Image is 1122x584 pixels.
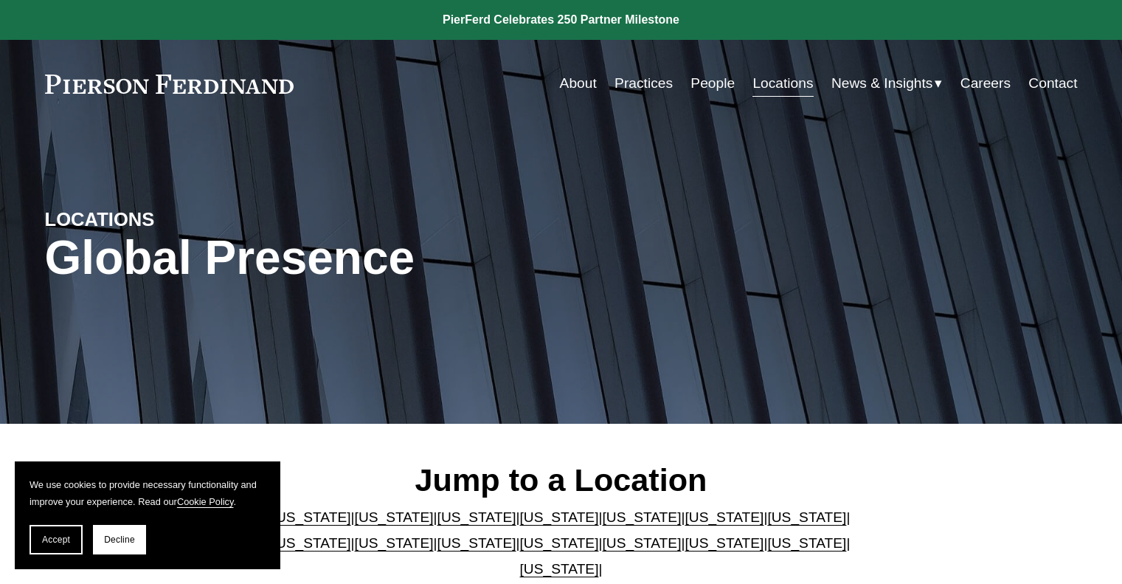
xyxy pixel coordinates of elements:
h4: LOCATIONS [45,207,303,231]
a: Locations [752,69,813,97]
span: Decline [104,535,135,545]
span: Accept [42,535,70,545]
a: [US_STATE] [437,509,516,525]
a: Practices [614,69,673,97]
a: [US_STATE] [602,535,681,551]
a: [US_STATE] [602,509,681,525]
a: Careers [960,69,1011,97]
a: [US_STATE] [767,509,846,525]
a: [US_STATE] [520,509,599,525]
section: Cookie banner [15,461,280,569]
a: [US_STATE] [355,509,434,525]
a: [US_STATE] [767,535,846,551]
h1: Global Presence [45,231,733,285]
a: [US_STATE] [685,535,763,551]
button: Accept [30,525,83,554]
a: About [560,69,597,97]
a: [US_STATE] [520,535,599,551]
a: Cookie Policy [177,496,234,507]
h2: Jump to a Location [260,461,862,499]
a: [US_STATE] [520,561,599,577]
span: News & Insights [831,71,933,97]
button: Decline [93,525,146,554]
a: [US_STATE] [437,535,516,551]
p: We use cookies to provide necessary functionality and improve your experience. Read our . [30,476,266,510]
a: [US_STATE] [272,509,351,525]
a: People [690,69,735,97]
a: [US_STATE] [355,535,434,551]
a: [US_STATE] [272,535,351,551]
a: folder dropdown [831,69,943,97]
a: Contact [1028,69,1077,97]
a: [US_STATE] [685,509,763,525]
